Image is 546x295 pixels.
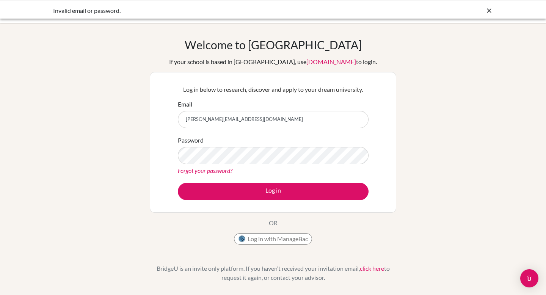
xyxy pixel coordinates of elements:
[269,218,278,228] p: OR
[520,269,538,287] div: Open Intercom Messenger
[178,183,369,200] button: Log in
[360,265,384,272] a: click here
[234,233,312,245] button: Log in with ManageBac
[178,136,204,145] label: Password
[53,6,379,15] div: Invalid email or password.
[178,167,232,174] a: Forgot your password?
[150,264,396,282] p: BridgeU is an invite only platform. If you haven’t received your invitation email, to request it ...
[306,58,356,65] a: [DOMAIN_NAME]
[169,57,377,66] div: If your school is based in [GEOGRAPHIC_DATA], use to login.
[178,85,369,94] p: Log in below to research, discover and apply to your dream university.
[178,100,192,109] label: Email
[185,38,362,52] h1: Welcome to [GEOGRAPHIC_DATA]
